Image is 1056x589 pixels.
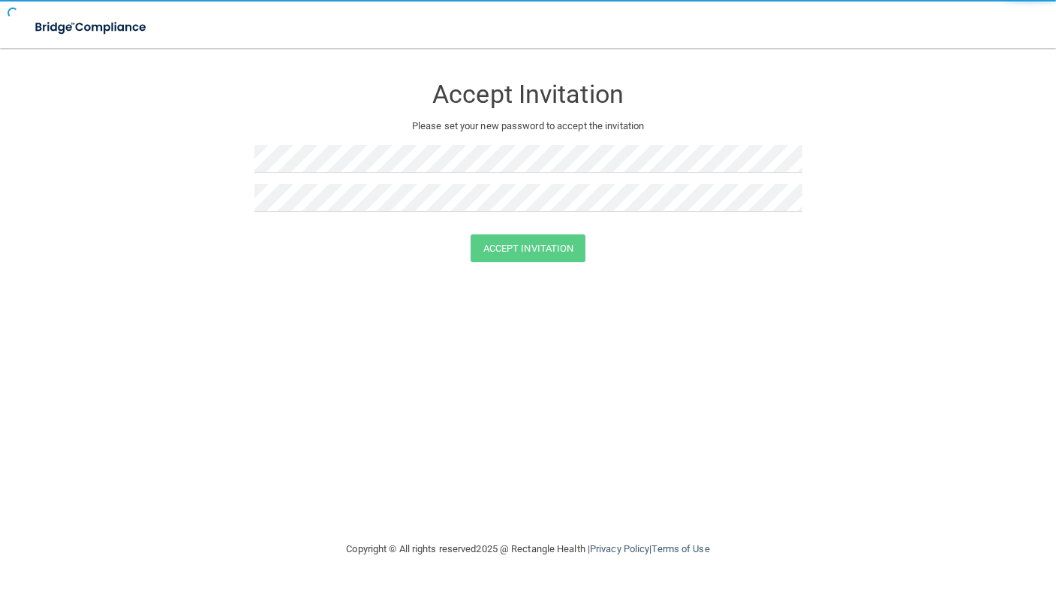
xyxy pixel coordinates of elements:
[266,117,791,135] p: Please set your new password to accept the invitation
[254,525,802,573] div: Copyright © All rights reserved 2025 @ Rectangle Health | |
[254,80,802,108] h3: Accept Invitation
[590,543,649,554] a: Privacy Policy
[23,12,161,43] img: bridge_compliance_login_screen.278c3ca4.svg
[471,234,586,262] button: Accept Invitation
[651,543,709,554] a: Terms of Use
